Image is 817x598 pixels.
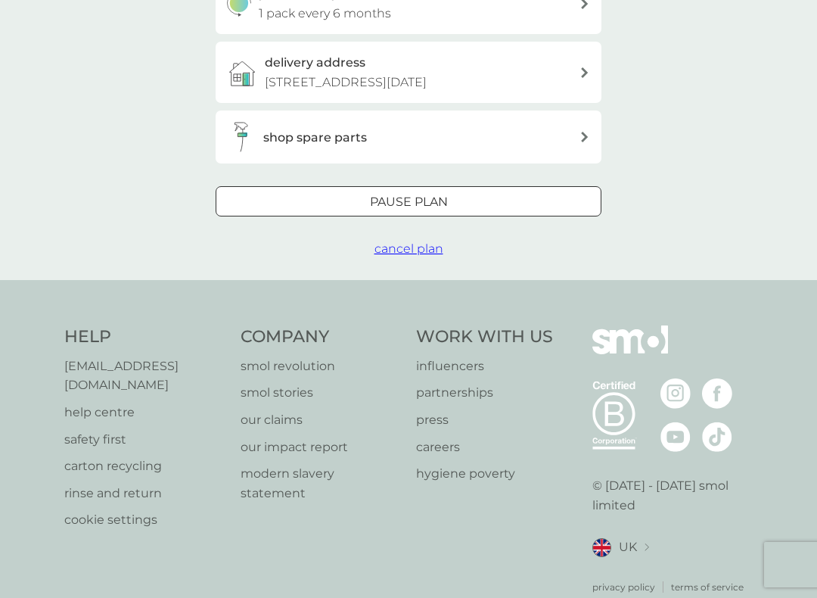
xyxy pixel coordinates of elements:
img: visit the smol Youtube page [660,422,691,452]
a: smol revolution [241,357,402,376]
a: press [416,410,553,430]
p: Pause plan [370,192,448,212]
a: terms of service [671,580,744,594]
h4: Work With Us [416,325,553,349]
a: hygiene poverty [416,464,553,484]
img: UK flag [592,538,611,557]
a: cookie settings [64,510,225,530]
p: [STREET_ADDRESS][DATE] [265,73,427,92]
a: privacy policy [592,580,655,594]
img: visit the smol Facebook page [702,378,732,409]
a: rinse and return [64,484,225,503]
h4: Company [241,325,402,349]
a: partnerships [416,383,553,403]
a: [EMAIL_ADDRESS][DOMAIN_NAME] [64,357,225,395]
a: smol stories [241,383,402,403]
h3: shop spare parts [263,128,367,148]
a: carton recycling [64,456,225,476]
a: delivery address[STREET_ADDRESS][DATE] [216,42,601,103]
a: careers [416,438,553,457]
span: UK [619,537,637,557]
h3: delivery address [265,53,365,73]
a: influencers [416,357,553,376]
p: © [DATE] - [DATE] smol limited [592,476,753,515]
img: visit the smol Instagram page [660,378,691,409]
button: Pause plan [216,186,601,216]
button: cancel plan [374,239,443,259]
img: visit the smol Tiktok page [702,422,732,452]
a: safety first [64,430,225,450]
a: help centre [64,403,225,422]
a: our claims [241,410,402,430]
img: select a new location [645,543,649,552]
h4: Help [64,325,225,349]
a: modern slavery statement [241,464,402,503]
span: cancel plan [374,241,443,256]
button: shop spare parts [216,111,601,164]
a: our impact report [241,438,402,457]
img: smol [592,325,668,377]
p: 1 pack every 6 months [259,4,391,23]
